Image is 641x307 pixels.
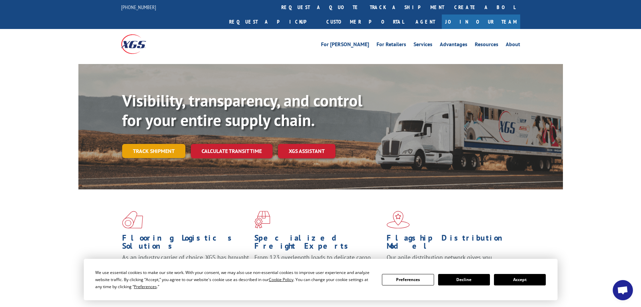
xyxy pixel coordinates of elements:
a: [PHONE_NUMBER] [121,4,156,10]
img: xgs-icon-total-supply-chain-intelligence-red [122,211,143,228]
h1: Flagship Distribution Model [387,234,514,253]
div: Cookie Consent Prompt [84,259,558,300]
a: Agent [409,14,442,29]
p: From 123 overlength loads to delicate cargo, our experienced staff knows the best way to move you... [254,253,382,283]
a: Request a pickup [224,14,321,29]
span: Our agile distribution network gives you nationwide inventory management on demand. [387,253,510,269]
b: Visibility, transparency, and control for your entire supply chain. [122,90,362,130]
div: We use essential cookies to make our site work. With your consent, we may also use non-essential ... [95,269,374,290]
img: xgs-icon-focused-on-flooring-red [254,211,270,228]
span: Cookie Policy [269,277,293,282]
button: Accept [494,274,546,285]
span: Preferences [134,284,157,289]
a: Track shipment [122,144,185,158]
a: For Retailers [377,42,406,49]
button: Preferences [382,274,434,285]
span: As an industry carrier of choice, XGS has brought innovation and dedication to flooring logistics... [122,253,249,277]
h1: Flooring Logistics Solutions [122,234,249,253]
a: Services [414,42,432,49]
a: Join Our Team [442,14,520,29]
a: Calculate transit time [191,144,273,158]
button: Decline [438,274,490,285]
a: Resources [475,42,498,49]
a: About [506,42,520,49]
a: Customer Portal [321,14,409,29]
h1: Specialized Freight Experts [254,234,382,253]
a: Open chat [613,280,633,300]
a: Advantages [440,42,467,49]
a: XGS ASSISTANT [278,144,335,158]
a: For [PERSON_NAME] [321,42,369,49]
img: xgs-icon-flagship-distribution-model-red [387,211,410,228]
